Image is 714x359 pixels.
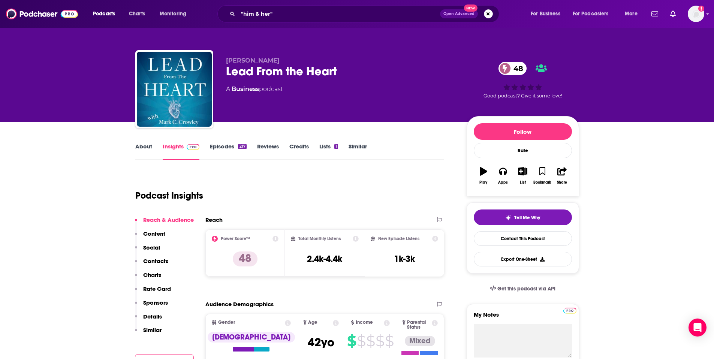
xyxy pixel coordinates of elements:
div: Open Intercom Messenger [689,319,707,337]
a: Show notifications dropdown [667,7,679,20]
span: Podcasts [93,9,115,19]
h2: Reach [205,216,223,223]
button: open menu [88,8,125,20]
span: Age [308,320,317,325]
p: Content [143,230,165,237]
div: Rate [474,143,572,158]
span: $ [366,335,375,347]
button: Open AdvancedNew [440,9,478,18]
a: About [135,143,152,160]
button: Sponsors [135,299,168,313]
div: Play [479,180,487,185]
div: 1 [334,144,338,149]
button: tell me why sparkleTell Me Why [474,209,572,225]
img: Podchaser - Follow, Share and Rate Podcasts [6,7,78,21]
span: $ [357,335,365,347]
span: For Business [531,9,560,19]
span: Charts [129,9,145,19]
p: Reach & Audience [143,216,194,223]
span: More [625,9,638,19]
button: open menu [620,8,647,20]
svg: Add a profile image [698,6,704,12]
span: Income [356,320,373,325]
button: open menu [568,8,620,20]
div: Share [557,180,567,185]
div: List [520,180,526,185]
button: Rate Card [135,285,171,299]
a: InsightsPodchaser Pro [163,143,200,160]
button: Charts [135,271,161,285]
a: Pro website [563,307,576,314]
a: Contact This Podcast [474,231,572,246]
div: Mixed [405,336,435,346]
div: 48Good podcast? Give it some love! [467,57,579,103]
button: Apps [493,162,513,189]
img: User Profile [688,6,704,22]
img: tell me why sparkle [505,215,511,221]
div: Apps [498,180,508,185]
button: Bookmark [533,162,552,189]
span: 42 yo [308,335,334,350]
span: [PERSON_NAME] [226,57,280,64]
button: Follow [474,123,572,140]
a: Charts [124,8,150,20]
button: open menu [525,8,570,20]
span: $ [347,335,356,347]
p: Sponsors [143,299,168,306]
a: 48 [498,62,527,75]
button: open menu [154,8,196,20]
p: 48 [233,251,257,266]
div: 217 [238,144,246,149]
span: Open Advanced [443,12,475,16]
a: Show notifications dropdown [648,7,661,20]
span: 48 [506,62,527,75]
span: Get this podcast via API [497,286,555,292]
span: $ [376,335,384,347]
a: Episodes217 [210,143,246,160]
h3: 1k-3k [394,253,415,265]
div: Bookmark [533,180,551,185]
p: Details [143,313,162,320]
a: Lists1 [319,143,338,160]
span: Gender [218,320,235,325]
span: Good podcast? Give it some love! [483,93,562,99]
a: Reviews [257,143,279,160]
button: Share [552,162,572,189]
button: Social [135,244,160,258]
button: List [513,162,532,189]
p: Social [143,244,160,251]
h1: Podcast Insights [135,190,203,201]
span: Tell Me Why [514,215,540,221]
h2: New Episode Listens [378,236,419,241]
button: Contacts [135,257,168,271]
div: Search podcasts, credits, & more... [225,5,506,22]
span: Monitoring [160,9,186,19]
button: Content [135,230,165,244]
h2: Power Score™ [221,236,250,241]
p: Charts [143,271,161,278]
input: Search podcasts, credits, & more... [238,8,440,20]
p: Rate Card [143,285,171,292]
button: Details [135,313,162,327]
span: New [464,4,477,12]
a: Lead From the Heart [137,52,212,127]
button: Similar [135,326,162,340]
a: Credits [289,143,309,160]
div: A podcast [226,85,283,94]
span: For Podcasters [573,9,609,19]
label: My Notes [474,311,572,324]
div: [DEMOGRAPHIC_DATA] [208,332,295,343]
h3: 2.4k-4.4k [307,253,342,265]
p: Similar [143,326,162,334]
img: Podchaser Pro [563,308,576,314]
button: Play [474,162,493,189]
a: Business [232,85,259,93]
span: $ [385,335,394,347]
h2: Audience Demographics [205,301,274,308]
a: Get this podcast via API [484,280,562,298]
span: Parental Status [407,320,431,330]
button: Reach & Audience [135,216,194,230]
span: Logged in as megcassidy [688,6,704,22]
button: Export One-Sheet [474,252,572,266]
